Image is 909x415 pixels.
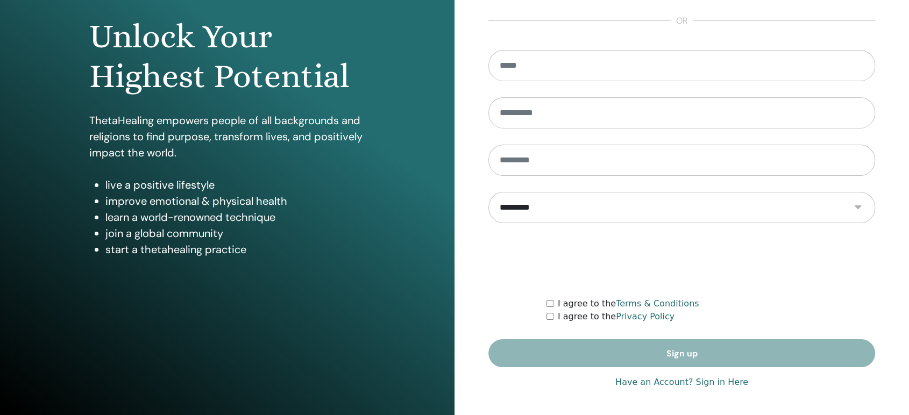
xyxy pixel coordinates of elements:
a: Terms & Conditions [616,298,699,309]
li: start a thetahealing practice [105,241,365,257]
li: join a global community [105,225,365,241]
label: I agree to the [558,297,699,310]
span: or [671,15,693,27]
iframe: reCAPTCHA [600,239,764,281]
li: live a positive lifestyle [105,177,365,193]
li: learn a world-renowned technique [105,209,365,225]
p: ThetaHealing empowers people of all backgrounds and religions to find purpose, transform lives, a... [89,112,365,161]
li: improve emotional & physical health [105,193,365,209]
a: Privacy Policy [616,311,674,321]
h1: Unlock Your Highest Potential [89,17,365,97]
a: Have an Account? Sign in Here [615,376,748,389]
label: I agree to the [558,310,674,323]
